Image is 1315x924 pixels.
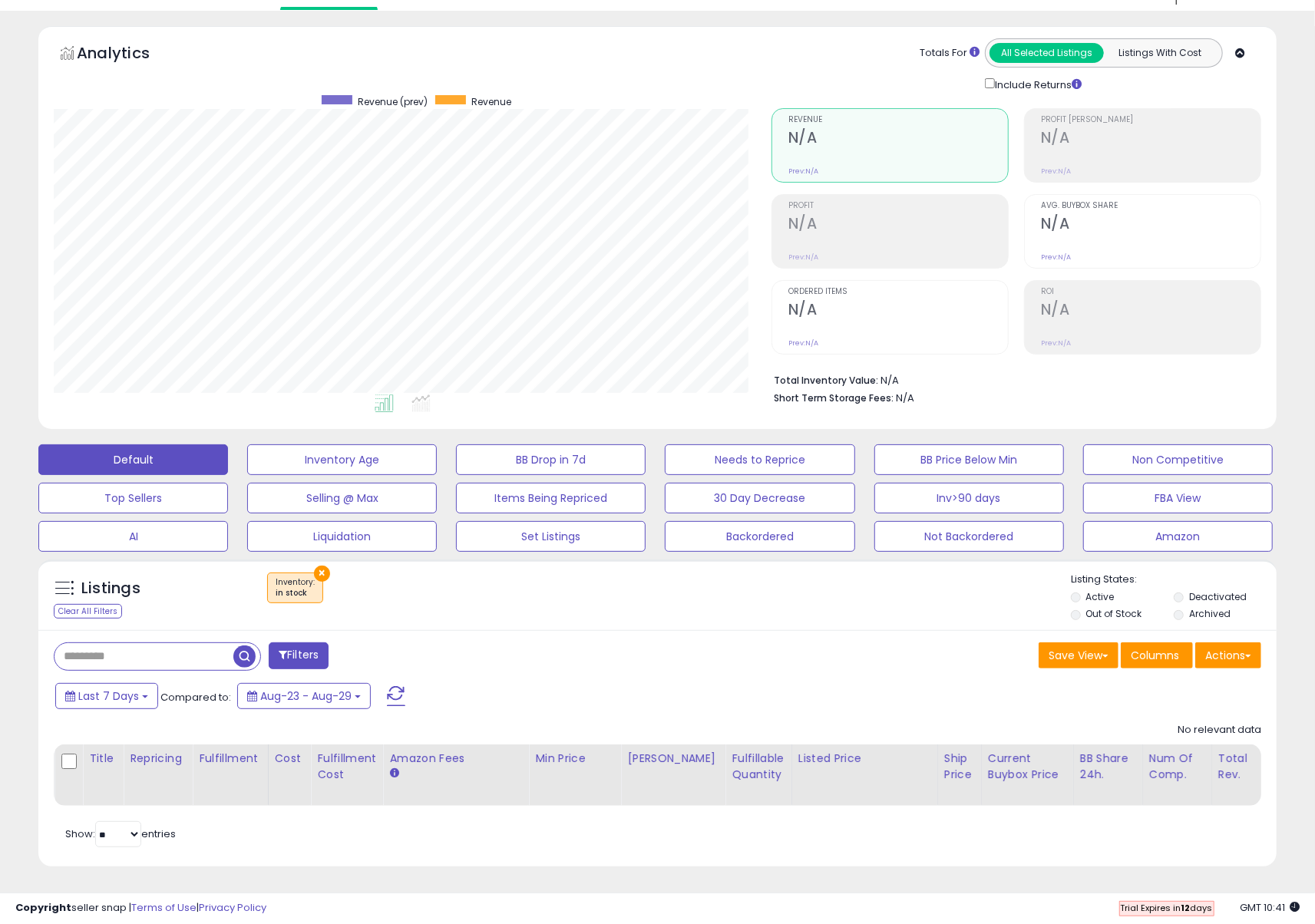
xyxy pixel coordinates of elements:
[732,751,785,783] div: Fulfillable Quantity
[199,751,261,767] div: Fulfillment
[1083,444,1273,475] button: Non Competitive
[269,642,329,669] button: Filters
[1121,642,1193,668] button: Columns
[247,521,437,552] button: Liquidation
[874,521,1064,552] button: Not Backordered
[1181,902,1191,914] b: 12
[990,43,1104,63] button: All Selected Listings
[774,391,894,404] b: Short Term Storage Fees:
[358,95,428,108] span: Revenue (prev)
[1041,116,1260,124] span: Profit [PERSON_NAME]
[1189,590,1247,603] label: Deactivated
[55,683,158,709] button: Last 7 Days
[1121,902,1213,914] span: Trial Expires in days
[1195,642,1261,668] button: Actions
[665,521,854,552] button: Backordered
[1041,252,1071,262] small: Prev: N/A
[1083,483,1273,513] button: FBA View
[276,588,315,599] div: in stock
[317,751,376,783] div: Fulfillment Cost
[1041,129,1260,150] h2: N/A
[260,688,352,704] span: Aug-23 - Aug-29
[471,95,511,108] span: Revenue
[38,521,228,552] button: AI
[237,683,371,709] button: Aug-23 - Aug-29
[1240,900,1300,915] span: 2025-09-6 10:41 GMT
[1041,338,1071,348] small: Prev: N/A
[131,900,197,915] a: Terms of Use
[788,202,1008,210] span: Profit
[774,370,1250,388] li: N/A
[456,483,646,513] button: Items Being Repriced
[1041,215,1260,236] h2: N/A
[1189,607,1231,620] label: Archived
[15,901,266,916] div: seller snap | |
[1041,167,1071,176] small: Prev: N/A
[874,483,1064,513] button: Inv>90 days
[788,129,1008,150] h2: N/A
[920,46,980,61] div: Totals For
[1071,573,1277,587] p: Listing States:
[130,751,186,767] div: Repricing
[1083,521,1273,552] button: Amazon
[275,751,305,767] div: Cost
[896,391,914,405] span: N/A
[78,688,139,704] span: Last 7 Days
[247,444,437,475] button: Inventory Age
[665,483,854,513] button: 30 Day Decrease
[665,444,854,475] button: Needs to Reprice
[988,751,1067,783] div: Current Buybox Price
[456,444,646,475] button: BB Drop in 7d
[1080,751,1136,783] div: BB Share 24h.
[627,751,719,767] div: [PERSON_NAME]
[389,751,522,767] div: Amazon Fees
[160,690,231,705] span: Compared to:
[456,521,646,552] button: Set Listings
[65,827,176,841] span: Show: entries
[788,288,1008,296] span: Ordered Items
[973,75,1100,93] div: Include Returns
[314,566,330,582] button: ×
[81,578,140,599] h5: Listings
[788,301,1008,322] h2: N/A
[38,444,228,475] button: Default
[1131,648,1179,663] span: Columns
[944,751,975,783] div: Ship Price
[788,215,1008,236] h2: N/A
[788,116,1008,124] span: Revenue
[54,604,122,619] div: Clear All Filters
[1178,723,1261,738] div: No relevant data
[798,751,931,767] div: Listed Price
[535,751,614,767] div: Min Price
[247,483,437,513] button: Selling @ Max
[89,751,117,767] div: Title
[1086,590,1115,603] label: Active
[276,576,315,599] span: Inventory :
[38,483,228,513] button: Top Sellers
[788,252,818,262] small: Prev: N/A
[15,900,71,915] strong: Copyright
[1039,642,1118,668] button: Save View
[389,767,398,780] small: Amazon Fees.
[1041,202,1260,210] span: Avg. Buybox Share
[788,167,818,176] small: Prev: N/A
[1149,751,1205,783] div: Num of Comp.
[1103,43,1218,63] button: Listings With Cost
[1086,607,1142,620] label: Out of Stock
[788,338,818,348] small: Prev: N/A
[1041,301,1260,322] h2: N/A
[874,444,1064,475] button: BB Price Below Min
[1041,288,1260,296] span: ROI
[1218,751,1274,783] div: Total Rev.
[77,42,180,68] h5: Analytics
[199,900,266,915] a: Privacy Policy
[774,374,878,387] b: Total Inventory Value:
